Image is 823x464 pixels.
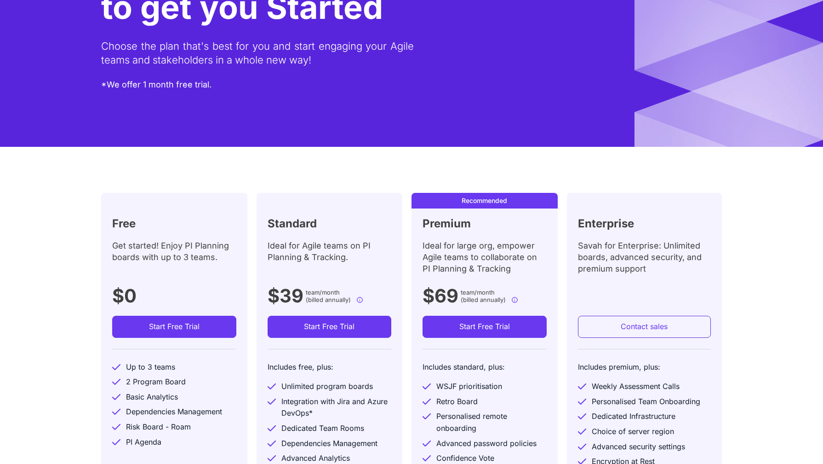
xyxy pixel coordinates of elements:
div: Dependencies Management [126,406,222,418]
label: (billed annually) [461,295,506,305]
div: Basic Analytics [126,391,178,403]
span: team/month [306,288,340,297]
div: Personalised remote onboarding [436,411,547,434]
iframe: Chat Widget [777,420,823,464]
div: Dependencies Management [281,438,377,450]
a: Start Free Trial [112,316,236,338]
div: Up to 3 teams [126,361,175,373]
img: info [511,296,518,303]
div: Dedicated Team Rooms [281,423,364,435]
div: Includes standard, plus: [423,361,505,378]
div: Choose the plan that's best for you and start engaging your Agile teams and stakeholders in a who... [101,28,414,79]
div: *We offer 1 month free trial. [101,78,211,92]
div: Choice of server region [592,426,674,438]
div: Savah for Enterprise: Unlimited boards, advanced security, and premium support [578,240,711,281]
a: Contact sales [578,316,711,338]
div: Advanced password policies [436,438,537,450]
div: Get started! Enjoy PI Planning boards with up to 3 teams. [112,240,236,281]
h2: Standard [268,215,317,232]
div: Weekly Assessment Calls [592,381,680,393]
div: Personalised Team Onboarding [592,396,700,408]
div: Advanced security settings [592,441,685,453]
label: (billed annually) [306,295,351,305]
h2: Premium [423,215,471,232]
div: Unlimited program boards [281,381,373,393]
div: Ideal for large org, empower Agile teams to collaborate on PI Planning & Tracking [423,240,547,281]
h1: $39 [268,281,303,311]
div: Ideal for Agile teams on PI Planning & Tracking. [268,240,392,281]
h2: Enterprise [578,215,634,232]
div: Includes premium, plus: [578,361,660,378]
h1: $69 [423,281,458,311]
div: Recommended [414,196,555,206]
img: info [356,296,363,303]
h1: $0 [112,281,137,311]
a: Start Free Trial [423,316,547,338]
span: team/month [461,288,495,297]
div: Risk Board - Roam [126,421,191,433]
div: Retro Board [436,396,478,408]
div: Includes free, plus: [268,361,333,378]
div: Dedicated Infrastructure [592,411,675,423]
div: PI Agenda [126,436,161,448]
h2: Free [112,215,136,232]
div: Integration with Jira and Azure DevOps* [281,396,392,419]
div: WSJF prioritisation [436,381,502,393]
div: 2 Program Board [126,376,186,388]
a: Start Free Trial [268,316,392,338]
